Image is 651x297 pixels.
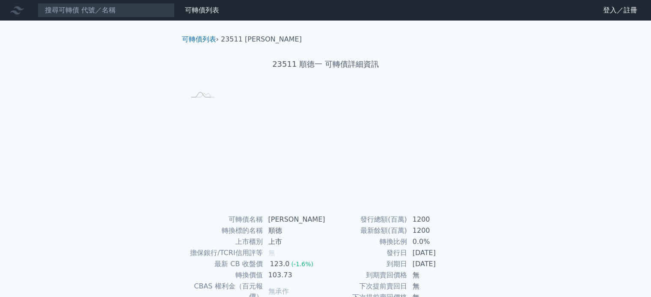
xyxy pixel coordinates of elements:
[268,249,275,257] span: 無
[182,34,219,45] li: ›
[326,214,407,225] td: 發行總額(百萬)
[326,225,407,236] td: 最新餘額(百萬)
[407,236,466,247] td: 0.0%
[263,270,326,281] td: 103.73
[407,214,466,225] td: 1200
[268,259,291,269] div: 123.0
[185,225,263,236] td: 轉換標的名稱
[326,247,407,258] td: 發行日
[326,270,407,281] td: 到期賣回價格
[185,247,263,258] td: 擔保銀行/TCRI信用評等
[407,270,466,281] td: 無
[185,236,263,247] td: 上市櫃別
[268,287,289,295] span: 無承作
[326,281,407,292] td: 下次提前賣回日
[185,6,219,14] a: 可轉債列表
[263,225,326,236] td: 順德
[263,214,326,225] td: [PERSON_NAME]
[185,258,263,270] td: 最新 CB 收盤價
[407,247,466,258] td: [DATE]
[263,236,326,247] td: 上市
[326,236,407,247] td: 轉換比例
[407,258,466,270] td: [DATE]
[175,58,476,70] h1: 23511 順德一 可轉債詳細資訊
[182,35,216,43] a: 可轉債列表
[407,281,466,292] td: 無
[291,261,313,267] span: (-1.6%)
[185,214,263,225] td: 可轉債名稱
[38,3,175,18] input: 搜尋可轉債 代號／名稱
[407,225,466,236] td: 1200
[326,258,407,270] td: 到期日
[221,34,302,45] li: 23511 [PERSON_NAME]
[596,3,644,17] a: 登入／註冊
[185,270,263,281] td: 轉換價值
